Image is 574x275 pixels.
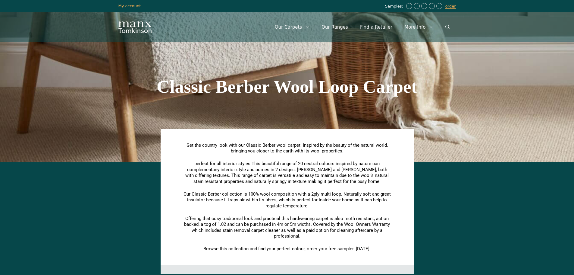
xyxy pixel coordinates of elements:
[118,4,141,8] a: My account
[439,18,456,36] a: Open Search Bar
[118,21,152,33] img: Manx Tomkinson
[269,18,316,36] a: Our Carpets
[187,161,380,172] span: This beautiful range of 20 neutral colours inspired by nature can complement
[385,4,405,9] span: Samples:
[183,142,391,154] p: Get the country look with our Classic Berber wool carpet. Inspired by the beauty of the natural w...
[269,18,456,36] nav: Primary
[185,167,389,184] span: any interior style and comes in 2 designs: [PERSON_NAME] and [PERSON_NAME], both with differing t...
[118,78,456,96] h1: Classic Berber Wool Loop Carpet
[183,246,391,252] p: Browse this collection and find your perfect colour, order your free samples [DATE].
[445,4,456,9] a: order
[354,18,398,36] a: Find a Retailer
[398,18,439,36] a: More Info
[183,216,391,239] p: Offering that cosy traditional look and practical this hardwearing carpet is also moth resistant,...
[194,161,252,166] span: perfect for all interior styles.
[315,18,354,36] a: Our Ranges
[183,191,391,209] p: Our Classic Berber collection is 100% wool composition with a 2ply multi loop. Naturally soft and...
